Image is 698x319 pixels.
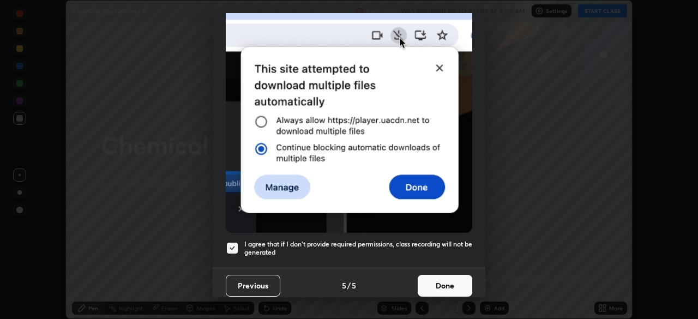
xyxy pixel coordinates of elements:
h5: I agree that if I don't provide required permissions, class recording will not be generated [244,240,472,257]
button: Previous [226,275,280,297]
h4: 5 [342,280,346,291]
h4: 5 [352,280,356,291]
h4: / [347,280,351,291]
button: Done [418,275,472,297]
